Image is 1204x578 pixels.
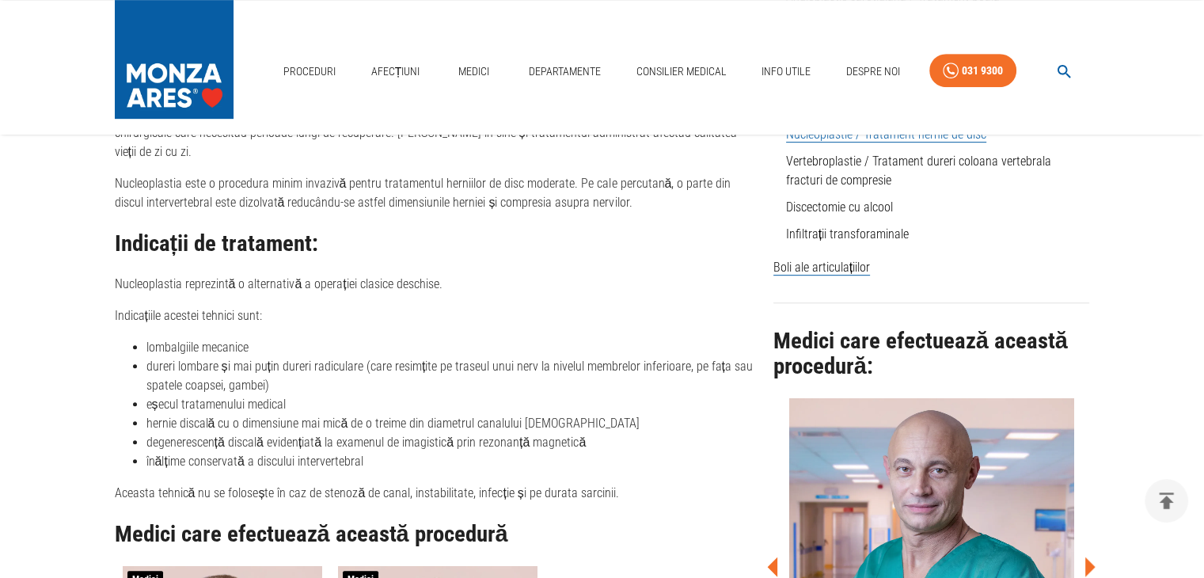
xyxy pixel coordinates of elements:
[115,484,761,503] p: Aceasta tehnică nu se folosește în caz de stenoză de canal, instabilitate, infecție și pe durata ...
[773,260,870,276] span: Boli ale articulațiilor
[1145,479,1188,523] button: delete
[115,231,761,257] h2: Indicații de tratament:
[365,55,427,88] a: Afecțiuni
[115,306,761,325] p: Indicațiile acestei tehnici sunt:
[522,55,607,88] a: Departamente
[629,55,732,88] a: Consilier Medical
[146,395,761,414] li: eșecul tratamenului medical
[277,55,342,88] a: Proceduri
[929,54,1016,88] a: 031 9300
[773,329,1090,378] h2: Medici care efectuează această procedură:
[786,127,986,143] a: Nucleoplastie / Tratament hernie de disc
[786,154,1051,188] a: Vertebroplastie / Tratament dureri coloana vertebrala fracturi de compresie
[786,226,909,241] a: Infiltrații transforaminale
[449,55,499,88] a: Medici
[146,433,761,452] li: degenerescență discală evidențiată la examenul de imagistică prin rezonanță magnetică
[755,55,817,88] a: Info Utile
[786,200,893,215] a: Discectomie cu alcool
[115,522,761,547] h2: Medici care efectuează această procedură
[115,275,761,294] p: Nucleoplastia reprezintă o alternativă a operației clasice deschise.
[146,357,761,395] li: dureri lombare și mai puțin dureri radiculare (care resimțite pe traseul unui nerv la nivelul mem...
[115,174,761,212] p: Nucleoplastia este o procedura minim invazivă pentru tratamentul herniilor de disc moderate. Pe c...
[146,414,761,433] li: hernie discală cu o dimensiune mai mică de o treime din diametrul canalului [DEMOGRAPHIC_DATA]
[146,338,761,357] li: lombalgiile mecanice
[840,55,906,88] a: Despre Noi
[962,61,1003,81] div: 031 9300
[146,452,761,471] li: înălțime conservată a discului intervertebral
